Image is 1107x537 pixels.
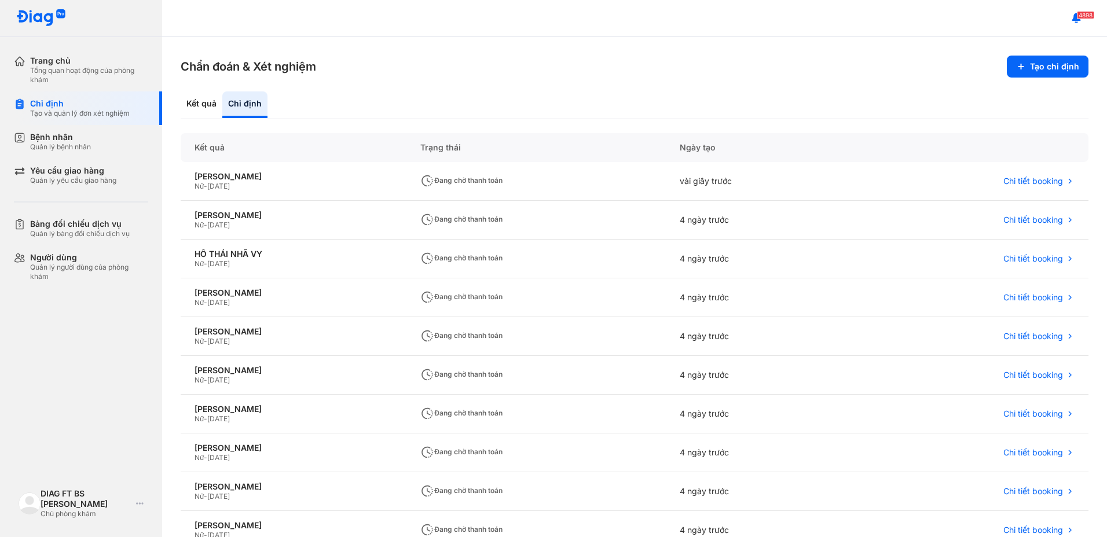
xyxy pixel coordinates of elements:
span: Nữ [195,259,204,268]
span: - [204,220,207,229]
div: Quản lý bệnh nhân [30,142,91,152]
div: 4 ngày trước [666,278,855,317]
span: Nữ [195,298,204,307]
span: Nữ [195,414,204,423]
img: logo [16,9,66,27]
span: Chi tiết booking [1003,331,1063,341]
div: 4 ngày trước [666,433,855,472]
div: [PERSON_NAME] [195,210,393,220]
div: Bệnh nhân [30,132,91,142]
div: HỖ THÁI NHÃ VY [195,249,393,259]
span: 4898 [1077,11,1094,19]
span: - [204,182,207,190]
span: Nữ [195,376,204,384]
span: - [204,414,207,423]
span: Chi tiết booking [1003,525,1063,535]
div: Ngày tạo [666,133,855,162]
span: - [204,492,207,501]
button: Tạo chỉ định [1007,56,1088,78]
span: Nữ [195,337,204,345]
span: Đang chờ thanh toán [420,331,503,340]
span: Chi tiết booking [1003,292,1063,303]
span: [DATE] [207,376,230,384]
span: [DATE] [207,337,230,345]
span: Chi tiết booking [1003,447,1063,458]
div: Trang chủ [30,56,148,66]
span: - [204,376,207,384]
div: [PERSON_NAME] [195,326,393,337]
span: [DATE] [207,220,230,229]
span: [DATE] [207,259,230,268]
span: Đang chờ thanh toán [420,215,503,223]
span: - [204,259,207,268]
span: Chi tiết booking [1003,176,1063,186]
div: 4 ngày trước [666,201,855,240]
div: [PERSON_NAME] [195,288,393,298]
div: Bảng đối chiếu dịch vụ [30,219,130,229]
div: Người dùng [30,252,148,263]
div: [PERSON_NAME] [195,481,393,492]
span: - [204,298,207,307]
div: 4 ngày trước [666,240,855,278]
span: Đang chờ thanh toán [420,409,503,417]
div: [PERSON_NAME] [195,520,393,531]
span: Nữ [195,453,204,462]
span: Đang chờ thanh toán [420,447,503,456]
div: [PERSON_NAME] [195,443,393,453]
span: Đang chờ thanh toán [420,525,503,534]
span: [DATE] [207,414,230,423]
span: Đang chờ thanh toán [420,253,503,262]
span: - [204,337,207,345]
span: Chi tiết booking [1003,409,1063,419]
span: Đang chờ thanh toán [420,486,503,495]
span: Đang chờ thanh toán [420,370,503,378]
span: Chi tiết booking [1003,215,1063,225]
div: Kết quả [181,91,222,118]
div: Kết quả [181,133,406,162]
div: [PERSON_NAME] [195,171,393,182]
div: vài giây trước [666,162,855,201]
div: 4 ngày trước [666,395,855,433]
div: Quản lý bảng đối chiếu dịch vụ [30,229,130,238]
div: Quản lý người dùng của phòng khám [30,263,148,281]
div: 4 ngày trước [666,356,855,395]
span: Nữ [195,182,204,190]
span: [DATE] [207,298,230,307]
h3: Chẩn đoán & Xét nghiệm [181,58,316,75]
span: Chi tiết booking [1003,370,1063,380]
div: Chỉ định [222,91,267,118]
div: Chỉ định [30,98,130,109]
span: Nữ [195,492,204,501]
div: [PERSON_NAME] [195,404,393,414]
div: 4 ngày trước [666,472,855,511]
div: Quản lý yêu cầu giao hàng [30,176,116,185]
span: Chi tiết booking [1003,486,1063,496]
img: logo [19,492,41,514]
span: - [204,453,207,462]
div: Yêu cầu giao hàng [30,165,116,176]
span: [DATE] [207,453,230,462]
span: Đang chờ thanh toán [420,176,503,185]
span: Nữ [195,220,204,229]
div: Chủ phòng khám [41,509,131,518]
span: Chi tiết booking [1003,253,1063,264]
div: Tạo và quản lý đơn xét nghiệm [30,109,130,118]
div: 4 ngày trước [666,317,855,356]
span: [DATE] [207,492,230,501]
span: [DATE] [207,182,230,190]
div: Tổng quan hoạt động của phòng khám [30,66,148,84]
div: DIAG FT BS [PERSON_NAME] [41,488,131,509]
div: [PERSON_NAME] [195,365,393,376]
div: Trạng thái [406,133,666,162]
span: Đang chờ thanh toán [420,292,503,301]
